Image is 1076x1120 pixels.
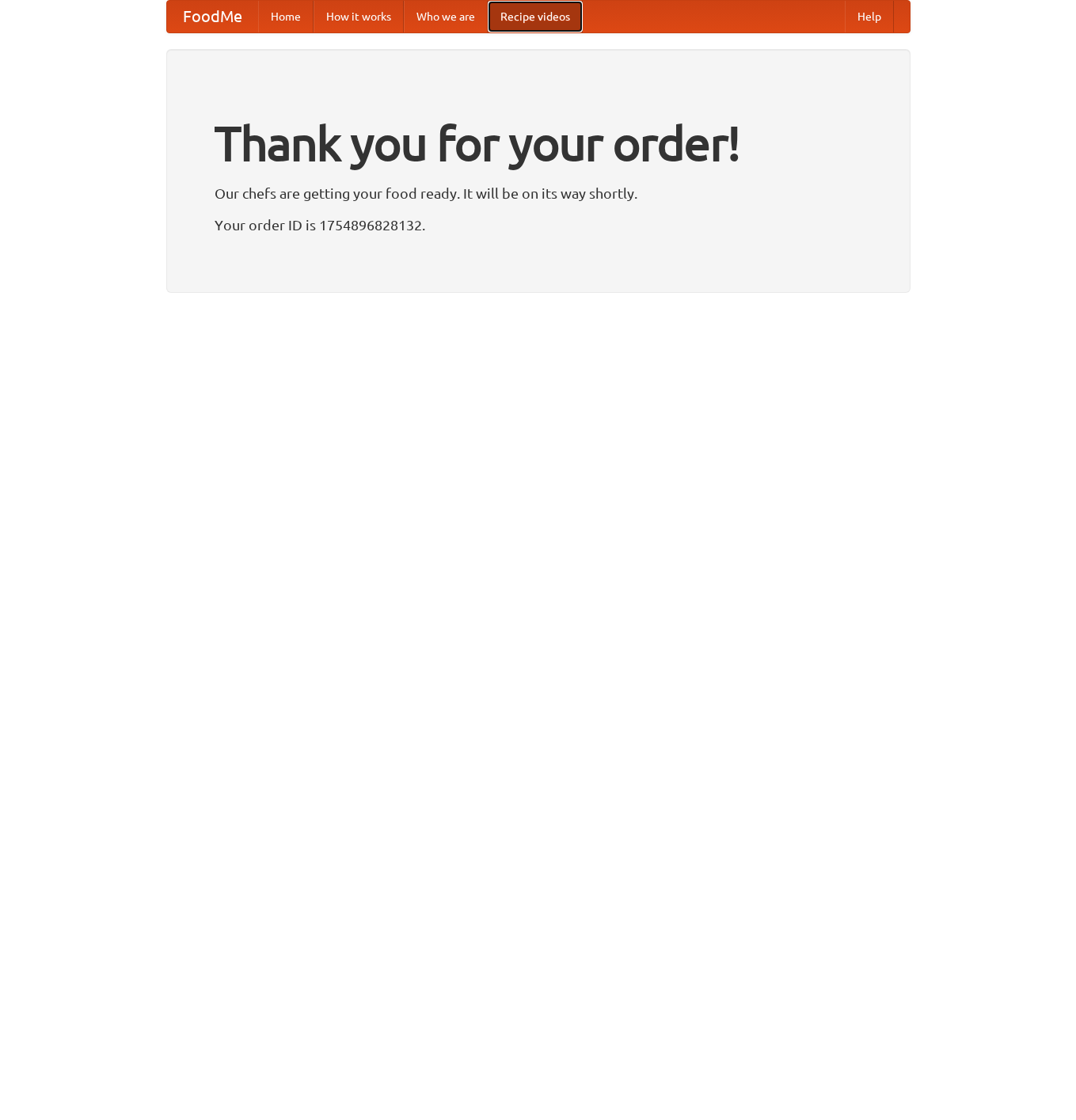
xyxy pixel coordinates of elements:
[167,1,258,32] a: FoodMe
[215,181,862,205] p: Our chefs are getting your food ready. It will be on its way shortly.
[215,105,862,181] h1: Thank you for your order!
[404,1,488,32] a: Who we are
[488,1,583,32] a: Recipe videos
[258,1,314,32] a: Home
[314,1,404,32] a: How it works
[845,1,894,32] a: Help
[215,213,862,237] p: Your order ID is 1754896828132.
